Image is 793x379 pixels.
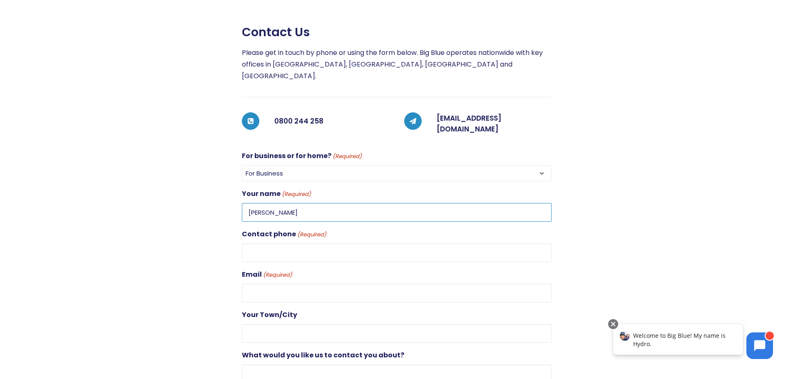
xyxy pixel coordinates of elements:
[274,113,389,130] h5: 0800 244 258
[242,47,552,82] p: Please get in touch by phone or using the form below. Big Blue operates nationwide with key offic...
[242,188,311,200] label: Your name
[604,317,781,367] iframe: Chatbot
[242,150,362,162] label: For business or for home?
[242,228,326,240] label: Contact phone
[281,190,311,199] span: (Required)
[242,25,310,40] span: Contact us
[242,269,292,280] label: Email
[262,270,292,280] span: (Required)
[332,152,362,161] span: (Required)
[296,230,326,240] span: (Required)
[242,309,297,321] label: Your Town/City
[242,349,404,361] label: What would you like us to contact you about?
[437,113,502,134] a: [EMAIL_ADDRESS][DOMAIN_NAME]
